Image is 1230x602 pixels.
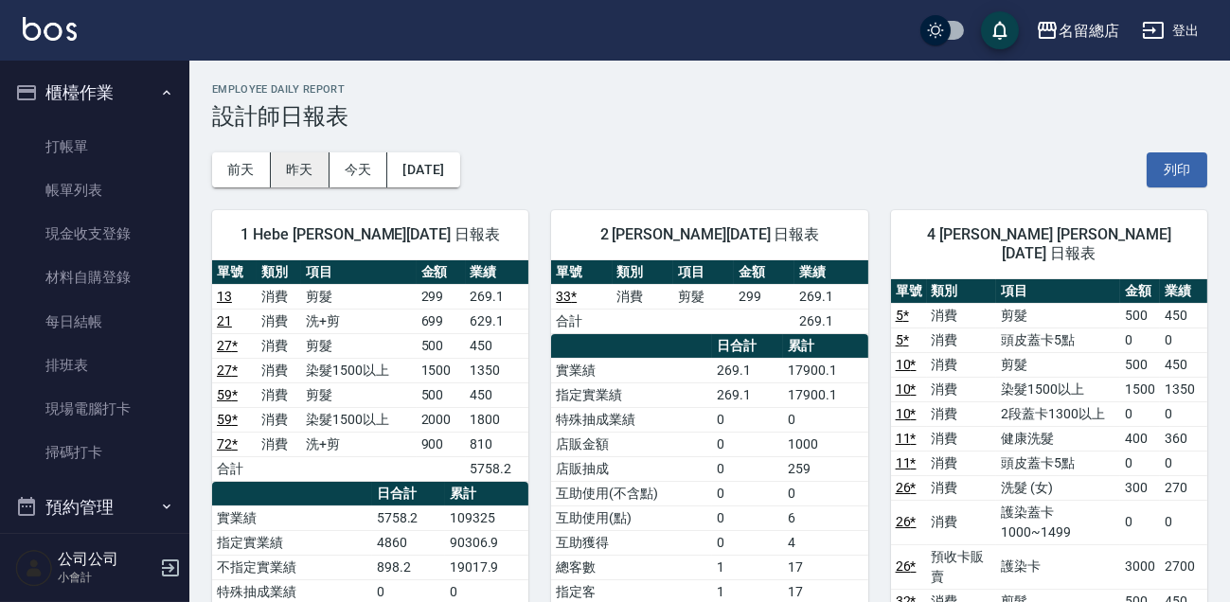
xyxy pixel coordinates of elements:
[712,530,783,555] td: 0
[1120,544,1160,589] td: 3000
[1120,451,1160,475] td: 0
[551,456,712,481] td: 店販抽成
[212,260,528,482] table: a dense table
[1120,303,1160,328] td: 500
[673,260,734,285] th: 項目
[712,505,783,530] td: 0
[8,531,182,580] button: 報表及分析
[417,284,466,309] td: 299
[445,482,529,506] th: 累計
[927,475,997,500] td: 消費
[551,260,612,285] th: 單號
[1160,303,1207,328] td: 450
[927,500,997,544] td: 消費
[1120,279,1160,304] th: 金額
[1120,401,1160,426] td: 0
[212,505,372,530] td: 實業績
[8,387,182,431] a: 現場電腦打卡
[927,352,997,377] td: 消費
[783,505,867,530] td: 6
[301,284,416,309] td: 剪髮
[551,382,712,407] td: 指定實業績
[927,451,997,475] td: 消費
[301,309,416,333] td: 洗+剪
[794,284,868,309] td: 269.1
[301,333,416,358] td: 剪髮
[257,407,301,432] td: 消費
[914,225,1185,263] span: 4 [PERSON_NAME] [PERSON_NAME][DATE] 日報表
[891,279,927,304] th: 單號
[712,456,783,481] td: 0
[58,569,154,586] p: 小會計
[257,358,301,382] td: 消費
[417,382,466,407] td: 500
[996,303,1120,328] td: 剪髮
[23,17,77,41] img: Logo
[8,483,182,532] button: 預約管理
[330,152,388,187] button: 今天
[551,260,867,334] table: a dense table
[417,407,466,432] td: 2000
[783,407,867,432] td: 0
[783,481,867,505] td: 0
[996,500,1120,544] td: 護染蓋卡1000~1499
[996,328,1120,352] td: 頭皮蓋卡5點
[927,401,997,426] td: 消費
[466,382,529,407] td: 450
[551,555,712,579] td: 總客數
[712,382,783,407] td: 269.1
[417,358,466,382] td: 1500
[372,505,445,530] td: 5758.2
[927,303,997,328] td: 消費
[466,333,529,358] td: 450
[387,152,459,187] button: [DATE]
[927,544,997,589] td: 預收卡販賣
[8,256,182,299] a: 材料自購登錄
[996,279,1120,304] th: 項目
[1160,352,1207,377] td: 450
[58,550,154,569] h5: 公司公司
[996,451,1120,475] td: 頭皮蓋卡5點
[301,407,416,432] td: 染髮1500以上
[212,83,1207,96] h2: Employee Daily Report
[996,475,1120,500] td: 洗髮 (女)
[1120,377,1160,401] td: 1500
[783,456,867,481] td: 259
[712,407,783,432] td: 0
[8,300,182,344] a: 每日結帳
[551,530,712,555] td: 互助獲得
[301,382,416,407] td: 剪髮
[445,505,529,530] td: 109325
[1120,475,1160,500] td: 300
[417,309,466,333] td: 699
[301,358,416,382] td: 染髮1500以上
[734,260,794,285] th: 金額
[1160,475,1207,500] td: 270
[8,431,182,474] a: 掃碼打卡
[217,313,232,328] a: 21
[257,333,301,358] td: 消費
[673,284,734,309] td: 剪髮
[1147,152,1207,187] button: 列印
[212,152,271,187] button: 前天
[551,432,712,456] td: 店販金額
[927,328,997,352] td: 消費
[417,260,466,285] th: 金額
[8,68,182,117] button: 櫃檯作業
[257,432,301,456] td: 消費
[466,456,529,481] td: 5758.2
[212,103,1207,130] h3: 設計師日報表
[794,309,868,333] td: 269.1
[1120,352,1160,377] td: 500
[712,481,783,505] td: 0
[783,334,867,359] th: 累計
[574,225,845,244] span: 2 [PERSON_NAME][DATE] 日報表
[212,555,372,579] td: 不指定實業績
[783,530,867,555] td: 4
[1160,401,1207,426] td: 0
[1120,500,1160,544] td: 0
[613,260,673,285] th: 類別
[981,11,1019,49] button: save
[372,530,445,555] td: 4860
[466,284,529,309] td: 269.1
